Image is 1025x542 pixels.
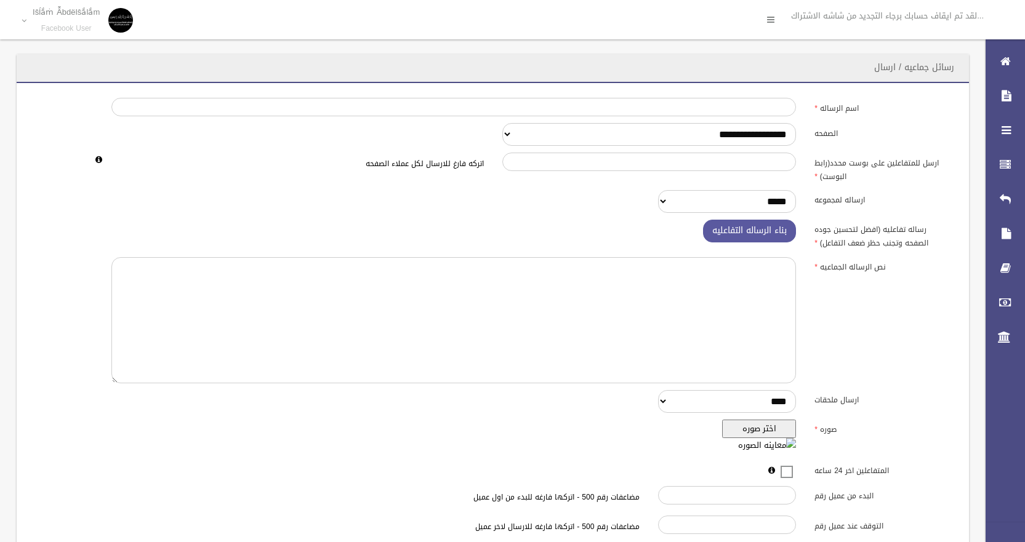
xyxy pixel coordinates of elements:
label: البدء من عميل رقم [805,486,962,503]
button: اختر صوره [722,420,796,438]
label: الصفحه [805,123,962,140]
label: ارساله لمجموعه [805,190,962,207]
h6: اتركه فارغ للارسال لكل عملاء الصفحه [111,160,484,168]
header: رسائل جماعيه / ارسال [859,55,969,79]
label: اسم الرساله [805,98,962,115]
img: معاينه الصوره [738,438,796,453]
label: نص الرساله الجماعيه [805,257,962,274]
label: رساله تفاعليه (افضل لتحسين جوده الصفحه وتجنب حظر ضعف التفاعل) [805,220,962,250]
button: بناء الرساله التفاعليه [703,220,796,242]
label: التوقف عند عميل رقم [805,516,962,533]
p: Iŝĺắṁ Ẫbdëlŝắlắm [33,7,100,17]
h6: مضاعفات رقم 500 - اتركها فارغه للبدء من اول عميل [268,493,640,501]
label: ارسل للمتفاعلين على بوست محدد(رابط البوست) [805,153,962,183]
label: صوره [805,420,962,437]
label: المتفاعلين اخر 24 ساعه [805,460,962,477]
small: Facebook User [33,24,100,33]
label: ارسال ملحقات [805,390,962,407]
h6: مضاعفات رقم 500 - اتركها فارغه للارسال لاخر عميل [268,523,640,531]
